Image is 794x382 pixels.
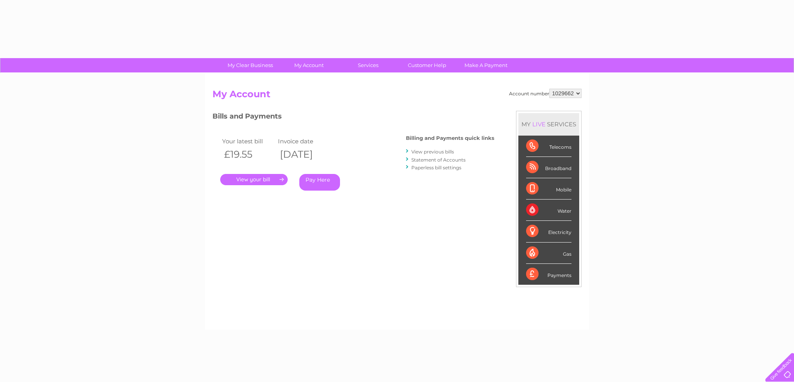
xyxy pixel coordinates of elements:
[299,174,340,191] a: Pay Here
[531,120,547,128] div: LIVE
[526,264,571,285] div: Payments
[526,221,571,242] div: Electricity
[336,58,400,72] a: Services
[526,136,571,157] div: Telecoms
[526,157,571,178] div: Broadband
[212,111,494,124] h3: Bills and Payments
[276,136,332,146] td: Invoice date
[509,89,582,98] div: Account number
[411,165,461,170] a: Paperless bill settings
[526,200,571,221] div: Water
[411,149,454,155] a: View previous bills
[395,58,459,72] a: Customer Help
[277,58,341,72] a: My Account
[518,113,579,135] div: MY SERVICES
[220,174,288,185] a: .
[526,178,571,200] div: Mobile
[220,146,276,162] th: £19.55
[406,135,494,141] h4: Billing and Payments quick links
[276,146,332,162] th: [DATE]
[411,157,466,163] a: Statement of Accounts
[220,136,276,146] td: Your latest bill
[454,58,518,72] a: Make A Payment
[526,243,571,264] div: Gas
[218,58,282,72] a: My Clear Business
[212,89,582,103] h2: My Account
